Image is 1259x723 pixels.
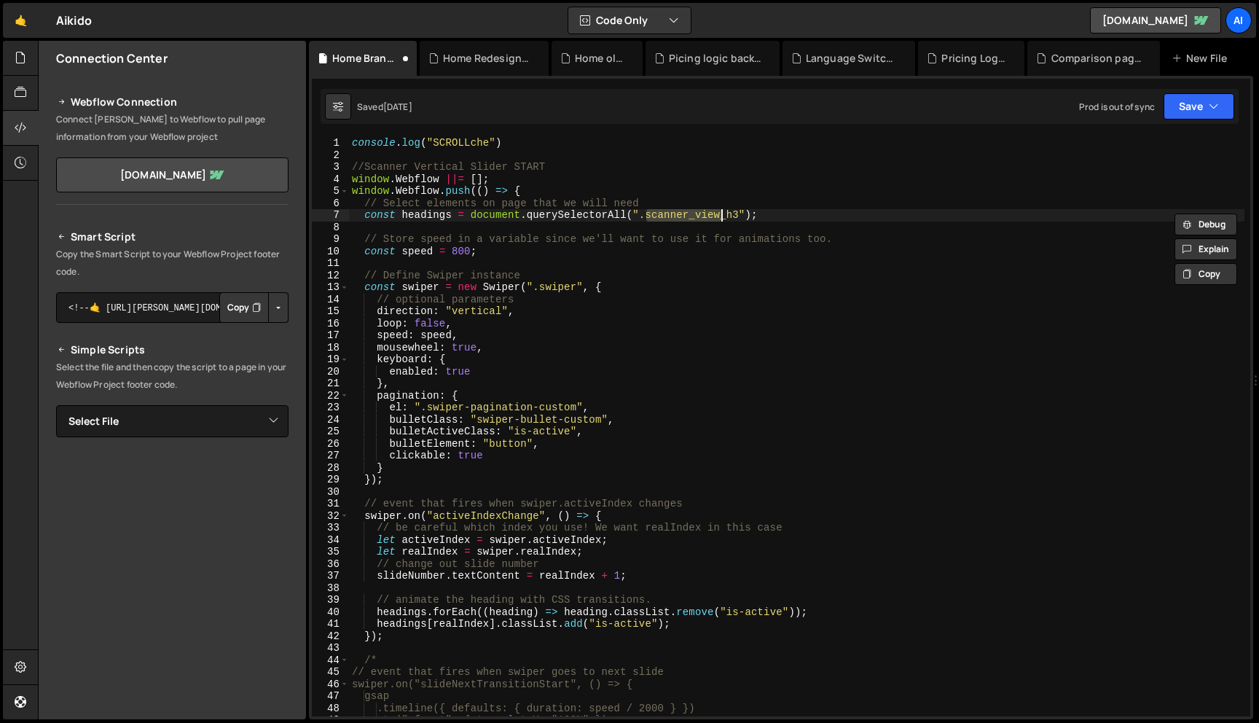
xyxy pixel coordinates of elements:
button: Save [1164,93,1234,120]
div: 15 [312,305,349,318]
div: 11 [312,257,349,270]
div: 13 [312,281,349,294]
div: 35 [312,546,349,558]
div: 18 [312,342,349,354]
div: 32 [312,510,349,523]
div: Saved [357,101,412,113]
div: 48 [312,703,349,715]
div: 42 [312,630,349,643]
div: 22 [312,390,349,402]
div: 10 [312,246,349,258]
p: Select the file and then copy the script to a page in your Webflow Project footer code. [56,359,289,394]
div: Home Branch.js [332,51,399,66]
h2: Connection Center [56,50,168,66]
div: 6 [312,198,349,210]
div: 4 [312,173,349,186]
button: Code Only [568,7,691,34]
div: 46 [312,679,349,691]
div: [DATE] [383,101,412,113]
div: 8 [312,222,349,234]
div: Picing logic backup.js [669,51,762,66]
textarea: <!--🤙 [URL][PERSON_NAME][DOMAIN_NAME]> <script>document.addEventListener("DOMContentLoaded", func... [56,292,289,323]
div: 43 [312,642,349,654]
div: 25 [312,426,349,438]
button: Debug [1174,214,1237,235]
a: [DOMAIN_NAME] [56,157,289,192]
div: 9 [312,233,349,246]
div: 34 [312,534,349,547]
div: 20 [312,366,349,378]
div: Aikido [56,12,92,29]
div: Home old.js [575,51,625,66]
div: 40 [312,606,349,619]
div: 31 [312,498,349,510]
button: Copy [219,292,269,323]
a: Ai [1225,7,1252,34]
div: 12 [312,270,349,282]
a: 🤙 [3,3,39,38]
h2: Webflow Connection [56,93,289,111]
div: New File [1172,51,1233,66]
button: Copy [1174,263,1237,285]
div: 26 [312,438,349,450]
div: 7 [312,209,349,222]
div: 33 [312,522,349,534]
div: Home Redesigned.js [443,51,531,66]
div: 41 [312,618,349,630]
h2: Smart Script [56,228,289,246]
div: 23 [312,402,349,414]
div: 28 [312,462,349,474]
p: Copy the Smart Script to your Webflow Project footer code. [56,246,289,281]
div: 1 [312,137,349,149]
div: Prod is out of sync [1079,101,1155,113]
div: 16 [312,318,349,330]
div: 47 [312,690,349,703]
div: 17 [312,329,349,342]
button: Explain [1174,238,1237,260]
div: 45 [312,666,349,679]
div: 39 [312,594,349,606]
div: 27 [312,450,349,462]
div: Comparison pages.js [1051,51,1142,66]
div: 3 [312,161,349,173]
div: 38 [312,582,349,595]
div: Pricing Logic.js [941,51,1007,66]
div: 21 [312,378,349,390]
div: 36 [312,558,349,571]
a: [DOMAIN_NAME] [1090,7,1221,34]
div: 44 [312,654,349,667]
div: 30 [312,486,349,499]
iframe: YouTube video player [56,461,290,593]
div: 24 [312,414,349,426]
div: Language Switcher.js [806,51,898,66]
div: 37 [312,570,349,582]
div: Button group with nested dropdown [219,292,289,323]
div: 2 [312,149,349,162]
div: 19 [312,353,349,366]
div: 14 [312,294,349,306]
div: 5 [312,185,349,198]
div: 29 [312,474,349,486]
h2: Simple Scripts [56,341,289,359]
p: Connect [PERSON_NAME] to Webflow to pull page information from your Webflow project [56,111,289,146]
